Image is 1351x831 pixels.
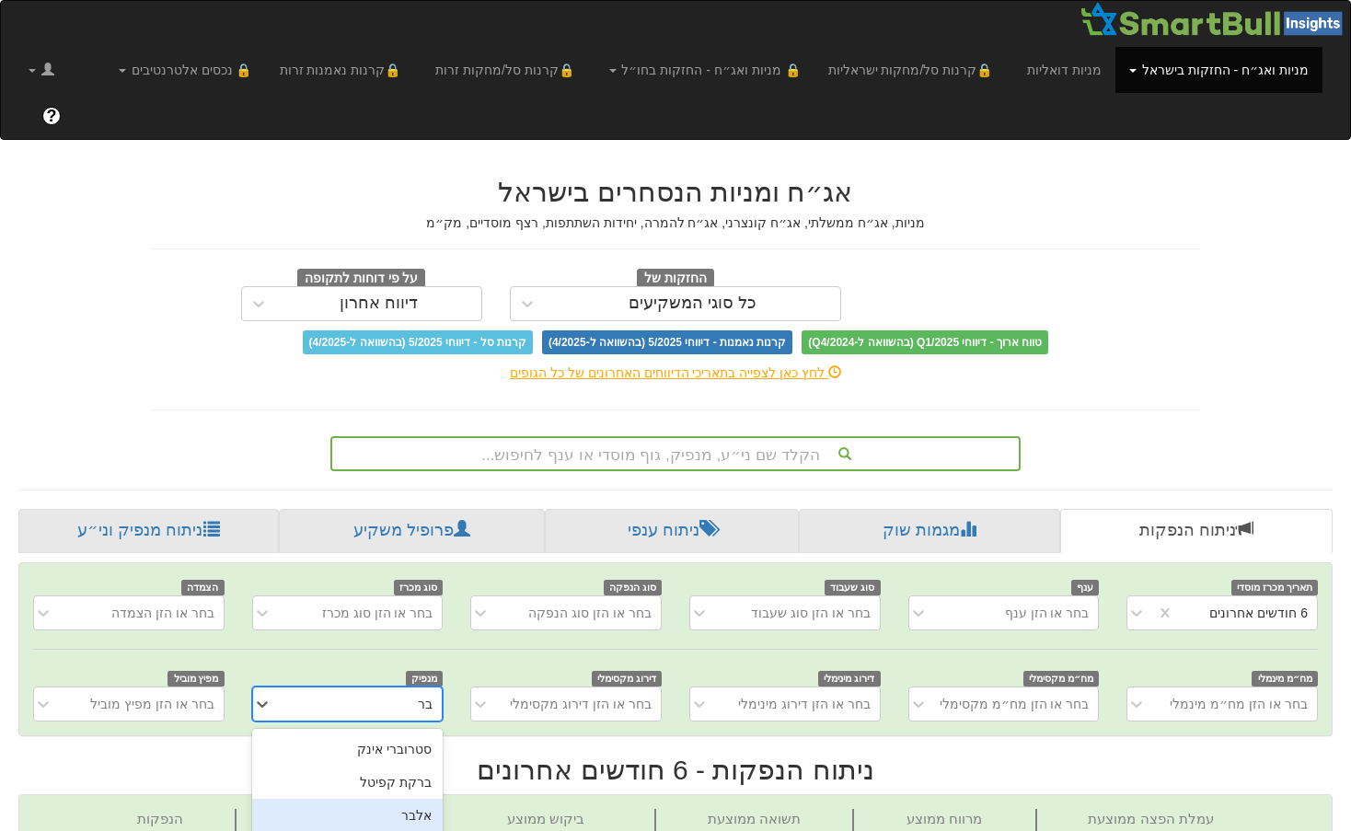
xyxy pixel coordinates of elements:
h2: אג״ח ומניות הנסחרים בישראל [151,177,1200,207]
a: מגמות שוק [799,509,1060,553]
span: ? [47,107,57,125]
span: סוג הנפקה [604,580,663,595]
div: בחר או הזן מח״מ מקסימלי [940,695,1090,713]
a: מניות ואג״ח - החזקות בישראל [1115,47,1322,93]
span: הצמדה [181,580,225,595]
div: בחר או הזן ענף [1005,604,1090,622]
span: מרווח ממוצע [906,811,982,826]
span: על פי דוחות לתקופה [297,269,425,289]
span: טווח ארוך - דיווחי Q1/2025 (בהשוואה ל-Q4/2024) [802,330,1048,354]
span: מח״מ מקסימלי [1023,671,1100,687]
a: ניתוח ענפי [545,509,799,553]
a: 🔒 מניות ואג״ח - החזקות בחו״ל [595,47,814,93]
div: בחר או הזן דירוג מקסימלי [510,695,652,713]
div: בחר או הזן סוג מכרז [322,604,433,622]
div: בחר או הזן סוג הנפקה [528,604,652,622]
a: 🔒קרנות סל/מחקות זרות [421,47,595,93]
div: כל סוגי המשקיעים [629,294,756,313]
span: הנפקות [137,811,183,826]
h2: ניתוח הנפקות - 6 חודשים אחרונים [18,755,1333,785]
span: תאריך מכרז מוסדי [1231,580,1318,595]
div: בחר או הזן סוג שעבוד [751,604,871,622]
div: בחר או הזן דירוג מינימלי [738,695,871,713]
span: דירוג מקסימלי [592,671,663,687]
div: בחר או הזן הצמדה [111,604,214,622]
span: ביקוש ממוצע [507,811,584,826]
a: 🔒קרנות סל/מחקות ישראליות [814,47,1013,93]
h5: מניות, אג״ח ממשלתי, אג״ח קונצרני, אג״ח להמרה, יחידות השתתפות, רצף מוסדיים, מק״מ [151,216,1200,230]
a: ניתוח מנפיק וני״ע [18,509,279,553]
a: 🔒קרנות נאמנות זרות [266,47,422,93]
span: תשואה ממוצעת [708,811,801,826]
span: עמלת הפצה ממוצעת [1088,811,1213,826]
span: מח״מ מינמלי [1252,671,1318,687]
span: סוג מכרז [394,580,444,595]
div: ברקת קפיטל [252,766,444,799]
a: ? [29,93,75,139]
span: דירוג מינימלי [818,671,881,687]
span: החזקות של [637,269,714,289]
span: מנפיק [406,671,444,687]
div: סטרוברי אינק [252,733,444,766]
a: מניות דואליות [1013,47,1115,93]
span: סוג שעבוד [825,580,881,595]
span: ענף [1071,580,1100,595]
div: בחר או הזן מפיץ מוביל [90,695,214,713]
a: 🔒 נכסים אלטרנטיבים [105,47,266,93]
div: 6 חודשים אחרונים [1209,604,1308,622]
img: Smartbull [1080,1,1350,38]
a: ניתוח הנפקות [1060,509,1333,553]
span: קרנות סל - דיווחי 5/2025 (בהשוואה ל-4/2025) [303,330,533,354]
span: קרנות נאמנות - דיווחי 5/2025 (בהשוואה ל-4/2025) [542,330,792,354]
div: בחר או הזן מח״מ מינמלי [1170,695,1308,713]
div: לחץ כאן לצפייה בתאריכי הדיווחים האחרונים של כל הגופים [137,364,1214,382]
span: מפיץ מוביל [167,671,225,687]
div: דיווח אחרון [340,294,418,313]
a: פרופיל משקיע [279,509,545,553]
div: הקלד שם ני״ע, מנפיק, גוף מוסדי או ענף לחיפוש... [332,438,1019,469]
